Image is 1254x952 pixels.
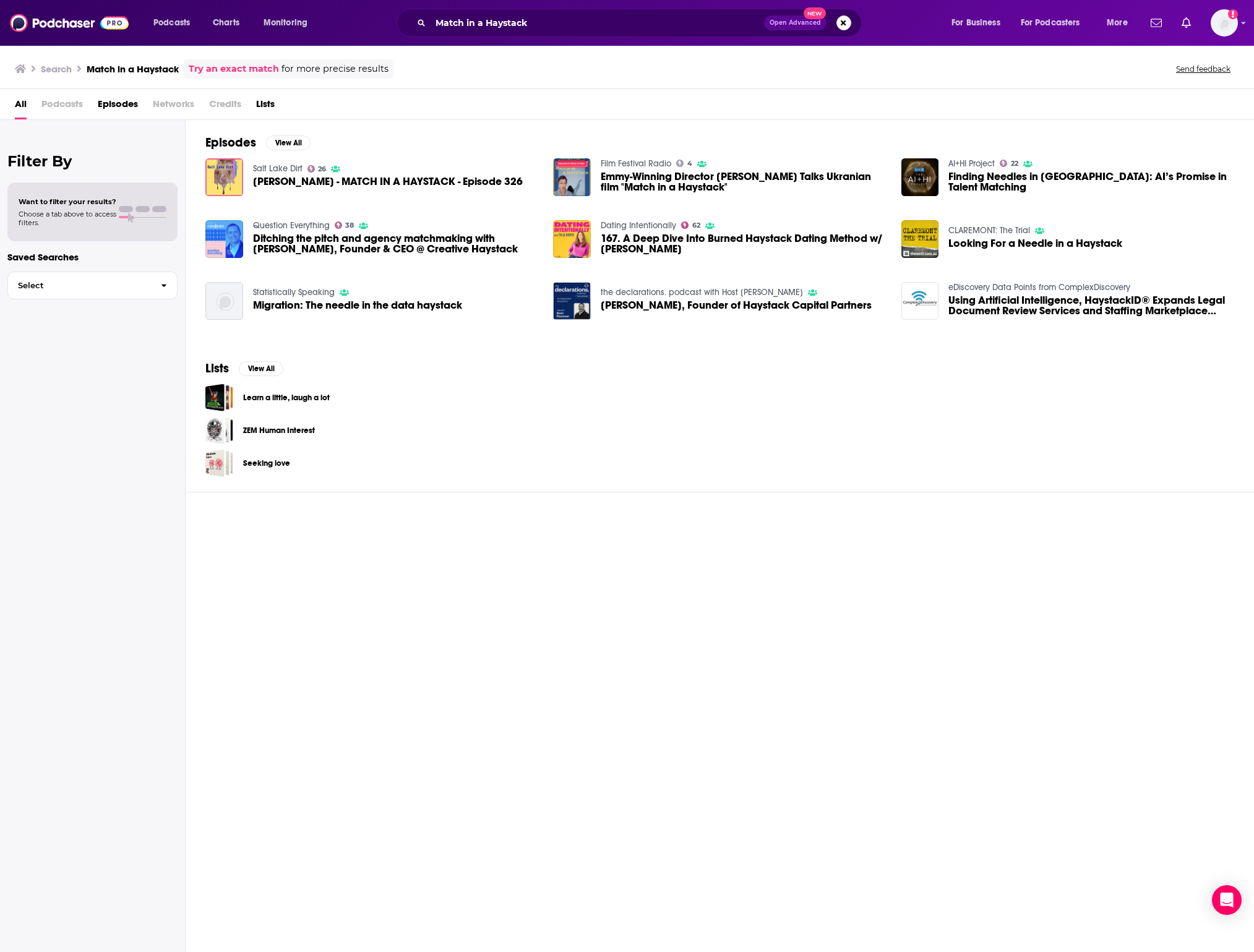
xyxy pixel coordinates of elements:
[601,233,887,254] span: 167. A Deep Dive Into Burned Haystack Dating Method w/ [PERSON_NAME]
[205,135,256,150] h2: Episodes
[1098,13,1143,33] button: open menu
[205,449,233,477] a: Seeking love
[1013,13,1098,33] button: open menu
[253,233,539,254] a: Ditching the pitch and agency matchmaking with Pete Carter, Founder & CEO @ Creative Haystack
[553,220,591,258] img: 167. A Deep Dive Into Burned Haystack Dating Method w/ Dr. Jennie Young
[901,158,939,196] img: Finding Needles in Haystacks: AI’s Promise in Talent Matching
[1211,9,1238,36] span: Logged in as antoine.jordan
[1212,885,1242,915] div: Open Intercom Messenger
[253,220,330,231] a: Question Everything
[7,272,178,299] button: Select
[243,457,290,470] a: Seeking love
[601,220,676,231] a: Dating Intentionally
[205,13,247,33] a: Charts
[205,384,233,411] span: Learn a little, laugh a lot
[948,171,1234,192] a: Finding Needles in Haystacks: AI’s Promise in Talent Matching
[948,238,1122,249] a: Looking For a Needle in a Haystack
[243,424,315,437] a: ZEM Human Interest
[253,163,303,174] a: Salt Lake Dirt
[692,223,700,228] span: 62
[1172,64,1234,74] button: Send feedback
[153,94,194,119] span: Networks
[253,300,462,311] a: Migration: The needle in the data haystack
[98,94,138,119] a: Episodes
[1021,14,1080,32] span: For Podcasters
[209,94,241,119] span: Credits
[804,7,826,19] span: New
[41,63,72,75] h3: Search
[255,13,324,33] button: open menu
[205,135,311,150] a: EpisodesView All
[676,160,692,167] a: 4
[1146,12,1167,33] a: Show notifications dropdown
[145,13,206,33] button: open menu
[239,361,283,376] button: View All
[264,14,307,32] span: Monitoring
[205,220,243,258] img: Ditching the pitch and agency matchmaking with Pete Carter, Founder & CEO @ Creative Haystack
[553,158,591,196] img: Emmy-Winning Director Joe Hill Talks Ukranian film "Match in a Haystack"
[1177,12,1196,33] a: Show notifications dropdown
[213,14,239,32] span: Charts
[205,282,243,320] img: Migration: The needle in the data haystack
[281,62,389,76] span: for more precise results
[764,15,827,30] button: Open AdvancedNew
[553,282,591,320] a: Sean Plummer, Founder of Haystack Capital Partners
[951,14,1000,32] span: For Business
[943,13,1016,33] button: open menu
[205,361,283,376] a: ListsView All
[318,166,326,172] span: 26
[681,221,700,229] a: 62
[1011,161,1018,166] span: 22
[687,161,692,166] span: 4
[205,158,243,196] img: Joe Hill - MATCH IN A HAYSTACK - Episode 326
[901,220,939,258] img: Looking For a Needle in a Haystack
[205,416,233,444] a: ZEM Human Interest
[948,282,1130,293] a: eDiscovery Data Points from ComplexDiscovery
[948,171,1234,192] span: Finding Needles in [GEOGRAPHIC_DATA]: AI’s Promise in Talent Matching
[1000,160,1018,167] a: 22
[601,287,803,298] a: the declarations. podcast with Host Todd S. Rich
[601,300,872,311] span: [PERSON_NAME], Founder of Haystack Capital Partners
[19,197,116,206] span: Want to filter your results?
[948,158,995,169] a: AI+HI Project
[948,295,1234,316] a: Using Artificial Intelligence, HaystackID® Expands Legal Document Review Services and Staffing Ma...
[243,391,330,405] a: Learn a little, laugh a lot
[335,221,354,229] a: 38
[7,251,178,263] p: Saved Searches
[253,233,539,254] span: Ditching the pitch and agency matchmaking with [PERSON_NAME], Founder & CEO @ Creative Haystack
[253,287,335,298] a: Statistically Speaking
[10,11,129,35] img: Podchaser - Follow, Share and Rate Podcasts
[205,361,229,376] h2: Lists
[15,94,27,119] a: All
[1211,9,1238,36] button: Show profile menu
[253,176,523,187] a: Joe Hill - MATCH IN A HAYSTACK - Episode 326
[189,62,279,76] a: Try an exact match
[253,176,523,187] span: [PERSON_NAME] - MATCH IN A HAYSTACK - Episode 326
[307,165,327,173] a: 26
[256,94,275,119] a: Lists
[601,158,671,169] a: Film Festival Radio
[408,9,874,37] div: Search podcasts, credits, & more...
[770,20,821,26] span: Open Advanced
[601,171,887,192] a: Emmy-Winning Director Joe Hill Talks Ukranian film "Match in a Haystack"
[19,210,116,227] span: Choose a tab above to access filters.
[345,223,354,228] span: 38
[901,282,939,320] a: Using Artificial Intelligence, HaystackID® Expands Legal Document Review Services and Staffing Ma...
[1211,9,1238,36] img: User Profile
[153,14,190,32] span: Podcasts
